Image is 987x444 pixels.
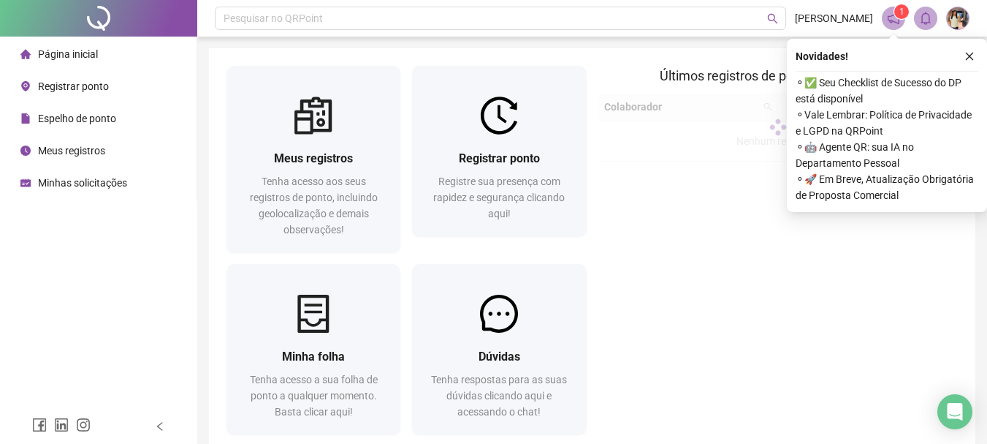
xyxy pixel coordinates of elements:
[660,68,896,83] span: Últimos registros de ponto sincronizados
[38,48,98,60] span: Página inicial
[796,139,978,171] span: ⚬ 🤖 Agente QR: sua IA no Departamento Pessoal
[479,350,520,364] span: Dúvidas
[796,75,978,107] span: ⚬ ✅ Seu Checklist de Sucesso do DP está disponível
[431,374,567,418] span: Tenha respostas para as suas dúvidas clicando aqui e acessando o chat!
[250,176,378,236] span: Tenha acesso aos seus registros de ponto, incluindo geolocalização e demais observações!
[250,374,378,418] span: Tenha acesso a sua folha de ponto a qualquer momento. Basta clicar aqui!
[796,107,978,139] span: ⚬ Vale Lembrar: Política de Privacidade e LGPD na QRPoint
[226,66,400,252] a: Meus registrosTenha acesso aos seus registros de ponto, incluindo geolocalização e demais observa...
[282,350,345,364] span: Minha folha
[412,66,586,236] a: Registrar pontoRegistre sua presença com rapidez e segurança clicando aqui!
[433,176,565,219] span: Registre sua presença com rapidez e segurança clicando aqui!
[919,12,932,25] span: bell
[38,80,109,92] span: Registrar ponto
[20,49,31,59] span: home
[76,418,91,432] span: instagram
[795,10,873,26] span: [PERSON_NAME]
[20,178,31,188] span: schedule
[796,48,848,64] span: Novidades !
[887,12,900,25] span: notification
[20,81,31,91] span: environment
[54,418,69,432] span: linkedin
[226,264,400,434] a: Minha folhaTenha acesso a sua folha de ponto a qualquer momento. Basta clicar aqui!
[20,146,31,156] span: clock-circle
[937,394,972,429] div: Open Intercom Messenger
[459,151,540,165] span: Registrar ponto
[38,113,116,124] span: Espelho de ponto
[899,7,904,17] span: 1
[38,177,127,189] span: Minhas solicitações
[947,7,969,29] img: 90509
[274,151,353,165] span: Meus registros
[412,264,586,434] a: DúvidasTenha respostas para as suas dúvidas clicando aqui e acessando o chat!
[38,145,105,157] span: Meus registros
[796,171,978,203] span: ⚬ 🚀 Em Breve, Atualização Obrigatória de Proposta Comercial
[155,421,165,432] span: left
[32,418,47,432] span: facebook
[894,4,909,19] sup: 1
[767,13,778,24] span: search
[20,113,31,124] span: file
[964,51,975,61] span: close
